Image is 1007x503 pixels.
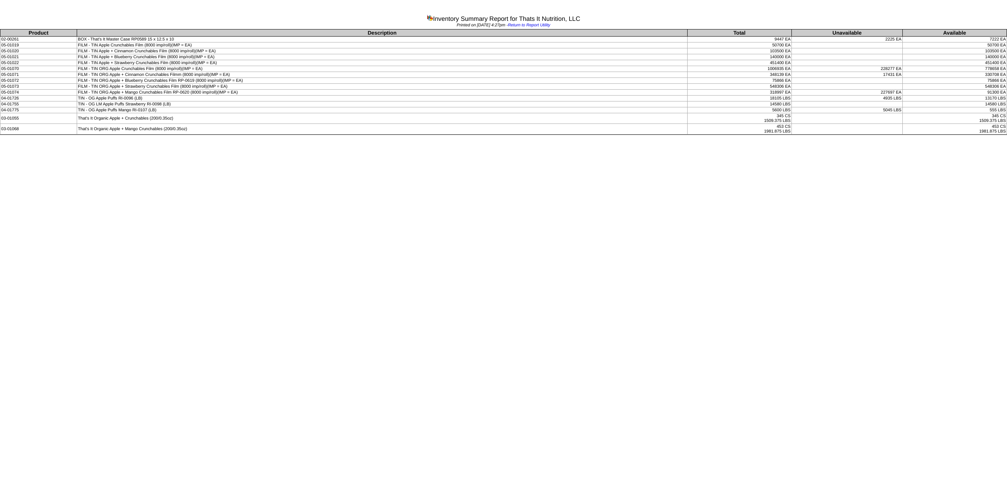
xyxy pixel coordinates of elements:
td: 02-00261 [0,37,77,42]
td: 2225 EA [791,37,902,42]
td: 04-01755 [0,101,77,107]
td: 548306 EA [902,84,1007,90]
td: 05-01070 [0,66,77,72]
td: 05-01022 [0,60,77,66]
img: graph.gif [427,15,433,21]
td: FILM - TIN ORG Apple + Blueberry Crunchables Film RP-0619 (8000 imp/roll)(IMP = EA) [77,78,688,84]
td: BOX - That's It Master Case RP0589 15 x 12.5 x 10 [77,37,688,42]
td: That's It Organic Apple + Crunchables (200/0.35oz) [77,113,688,124]
td: 50700 EA [687,42,791,48]
td: 555 LBS [902,107,1007,113]
td: 345 CS 1509.375 LBS [902,113,1007,124]
th: Unavailable [791,29,902,37]
td: 75866 EA [902,78,1007,84]
th: Product [0,29,77,37]
td: 18105 LBS [687,96,791,101]
td: FILM - TIN Apple + Cinnamon Crunchables Film (8000 imp/roll)(IMP = EA) [77,48,688,54]
td: FILM - TIN ORG Apple Crunchables Film (8000 imp/roll)(IMP = EA) [77,66,688,72]
td: 9447 EA [687,37,791,42]
td: 5045 LBS [791,107,902,113]
td: 04-01775 [0,107,77,113]
td: 778658 EA [902,66,1007,72]
td: That's It Organic Apple + Mango Crunchables (200/0.35oz) [77,124,688,135]
td: FILM - TIN ORG Apple + Mango Crunchables Film RP-0620 (8000 imp/roll)(IMP = EA) [77,90,688,96]
td: 227697 EA [791,90,902,96]
td: 50700 EA [902,42,1007,48]
td: FILM - TIN Apple + Strawberry Crunchables Film (8000 imp/roll)(IMP = EA) [77,60,688,66]
th: Available [902,29,1007,37]
td: FILM - TIN ORG Apple + Strawberry Crunchables Film (8000 imp/roll)(IMP = EA) [77,84,688,90]
td: 14580 LBS [687,101,791,107]
td: FILM - TIN ORG Apple + Cinnamon Crunchables Filmm (8000 imp/roll)(IMP = EA) [77,72,688,78]
td: 05-01074 [0,90,77,96]
td: TIN - OG LM Apple Puffs Strawberry RI-0098 (LB) [77,101,688,107]
td: FILM - TIN Apple Crunchables Film (8000 imp/roll)(IMP = EA) [77,42,688,48]
td: 103500 EA [687,48,791,54]
td: 140000 EA [687,54,791,60]
td: 140000 EA [902,54,1007,60]
td: 03-01055 [0,113,77,124]
td: 318997 EA [687,90,791,96]
td: 05-01021 [0,54,77,60]
th: Description [77,29,688,37]
td: 228277 EA [791,66,902,72]
td: 17431 EA [791,72,902,78]
td: 05-01019 [0,42,77,48]
td: 14580 LBS [902,101,1007,107]
td: 453 CS 1981.875 LBS [902,124,1007,135]
td: 03-01068 [0,124,77,135]
td: 7222 EA [902,37,1007,42]
td: 348139 EA [687,72,791,78]
td: 548306 EA [687,84,791,90]
td: 4935 LBS [791,96,902,101]
td: 75866 EA [687,78,791,84]
td: 04-01726 [0,96,77,101]
td: 05-01020 [0,48,77,54]
td: 451400 EA [902,60,1007,66]
td: 1006935 EA [687,66,791,72]
a: Return to Report Utility [508,23,550,28]
td: 330708 EA [902,72,1007,78]
td: 345 CS 1509.375 LBS [687,113,791,124]
td: 5600 LBS [687,107,791,113]
th: Total [687,29,791,37]
td: 05-01073 [0,84,77,90]
td: 05-01072 [0,78,77,84]
td: 453 CS 1981.875 LBS [687,124,791,135]
td: TIN - OG Apple Puffs Mango RI-0107 (LB) [77,107,688,113]
td: 05-01071 [0,72,77,78]
td: 103500 EA [902,48,1007,54]
td: FILM - TIN Apple + Blueberry Crunchables Film (8000 imp/roll)(IMP = EA) [77,54,688,60]
td: 91300 EA [902,90,1007,96]
td: TIN - OG Apple Puffs RI-0096 (LB) [77,96,688,101]
td: 451400 EA [687,60,791,66]
td: 13170 LBS [902,96,1007,101]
